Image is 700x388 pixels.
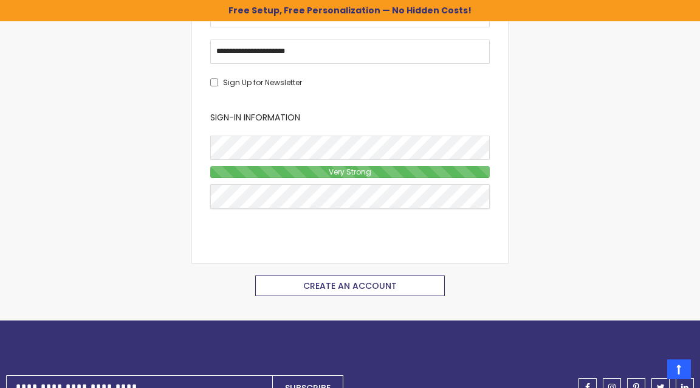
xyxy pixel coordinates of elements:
span: Very Strong [326,167,374,177]
span: Sign-in Information [210,111,300,123]
a: Top [667,359,691,379]
div: Password Strength: [210,166,490,178]
span: Sign Up for Newsletter [223,77,302,88]
button: Create an Account [255,275,445,297]
span: Create an Account [303,280,397,292]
